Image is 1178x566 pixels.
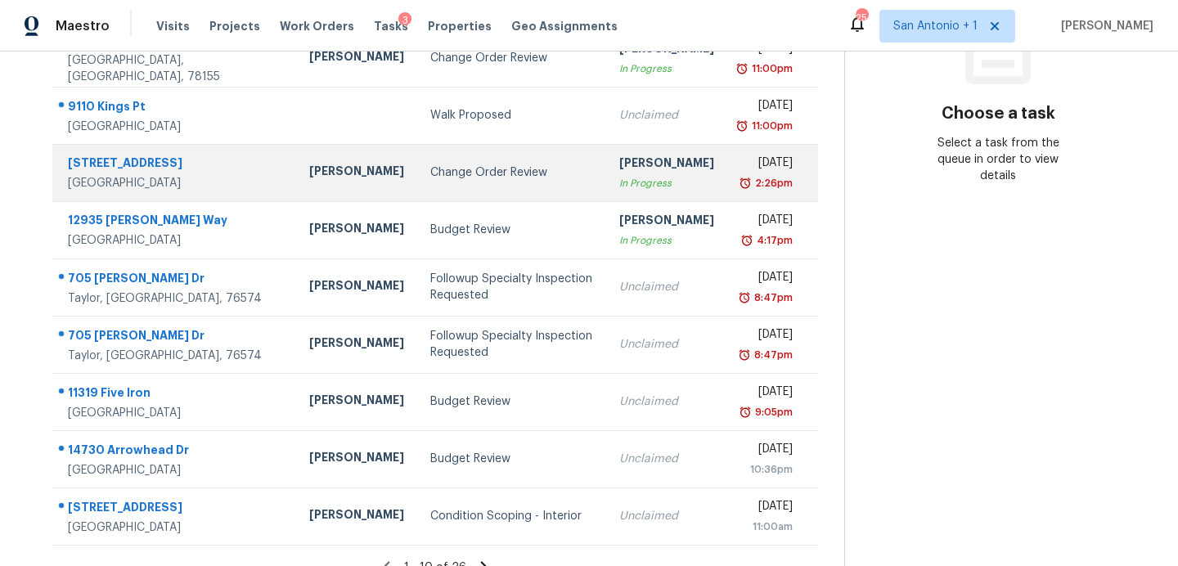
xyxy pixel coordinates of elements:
[735,118,749,134] img: Overdue Alarm Icon
[740,461,793,478] div: 10:36pm
[309,335,404,355] div: [PERSON_NAME]
[749,118,793,134] div: 11:00pm
[56,18,110,34] span: Maestro
[749,61,793,77] div: 11:00pm
[309,163,404,183] div: [PERSON_NAME]
[942,106,1055,122] h3: Choose a task
[68,519,283,536] div: [GEOGRAPHIC_DATA]
[619,279,714,295] div: Unclaimed
[856,10,867,26] div: 25
[430,393,593,410] div: Budget Review
[753,232,793,249] div: 4:17pm
[752,404,793,420] div: 9:05pm
[740,519,793,535] div: 11:00am
[740,498,793,519] div: [DATE]
[430,50,593,66] div: Change Order Review
[68,175,283,191] div: [GEOGRAPHIC_DATA]
[68,499,283,519] div: [STREET_ADDRESS]
[738,347,751,363] img: Overdue Alarm Icon
[68,327,283,348] div: 705 [PERSON_NAME] Dr
[619,451,714,467] div: Unclaimed
[68,462,283,478] div: [GEOGRAPHIC_DATA]
[738,290,751,306] img: Overdue Alarm Icon
[751,347,793,363] div: 8:47pm
[740,441,793,461] div: [DATE]
[68,270,283,290] div: 705 [PERSON_NAME] Dr
[374,20,408,32] span: Tasks
[280,18,354,34] span: Work Orders
[619,155,714,175] div: [PERSON_NAME]
[398,12,411,29] div: 3
[209,18,260,34] span: Projects
[740,97,793,118] div: [DATE]
[430,508,593,524] div: Condition Scoping - Interior
[739,404,752,420] img: Overdue Alarm Icon
[309,48,404,69] div: [PERSON_NAME]
[752,175,793,191] div: 2:26pm
[430,222,593,238] div: Budget Review
[740,384,793,404] div: [DATE]
[430,271,593,303] div: Followup Specialty Inspection Requested
[619,232,714,249] div: In Progress
[739,175,752,191] img: Overdue Alarm Icon
[309,392,404,412] div: [PERSON_NAME]
[68,384,283,405] div: 11319 Five Iron
[309,220,404,240] div: [PERSON_NAME]
[735,61,749,77] img: Overdue Alarm Icon
[68,155,283,175] div: [STREET_ADDRESS]
[619,508,714,524] div: Unclaimed
[68,52,283,85] div: [GEOGRAPHIC_DATA], [GEOGRAPHIC_DATA], 78155
[740,326,793,347] div: [DATE]
[68,212,283,232] div: 12935 [PERSON_NAME] Way
[619,212,714,232] div: [PERSON_NAME]
[740,269,793,290] div: [DATE]
[428,18,492,34] span: Properties
[68,232,283,249] div: [GEOGRAPHIC_DATA]
[511,18,618,34] span: Geo Assignments
[740,232,753,249] img: Overdue Alarm Icon
[309,449,404,469] div: [PERSON_NAME]
[68,119,283,135] div: [GEOGRAPHIC_DATA]
[430,107,593,124] div: Walk Proposed
[309,506,404,527] div: [PERSON_NAME]
[68,98,283,119] div: 9110 Kings Pt
[619,107,714,124] div: Unclaimed
[309,277,404,298] div: [PERSON_NAME]
[740,212,793,232] div: [DATE]
[430,451,593,467] div: Budget Review
[156,18,190,34] span: Visits
[430,328,593,361] div: Followup Specialty Inspection Requested
[68,348,283,364] div: Taylor, [GEOGRAPHIC_DATA], 76574
[430,164,593,181] div: Change Order Review
[619,393,714,410] div: Unclaimed
[893,18,978,34] span: San Antonio + 1
[619,61,714,77] div: In Progress
[1054,18,1153,34] span: [PERSON_NAME]
[922,135,1076,184] div: Select a task from the queue in order to view details
[68,442,283,462] div: 14730 Arrowhead Dr
[68,290,283,307] div: Taylor, [GEOGRAPHIC_DATA], 76574
[68,405,283,421] div: [GEOGRAPHIC_DATA]
[740,155,793,175] div: [DATE]
[619,336,714,353] div: Unclaimed
[619,175,714,191] div: In Progress
[751,290,793,306] div: 8:47pm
